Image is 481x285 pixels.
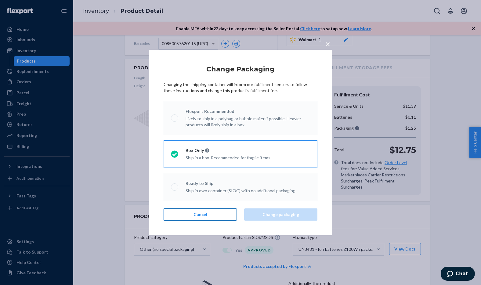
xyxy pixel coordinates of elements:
div: Flexport Recommended [186,108,310,114]
div: Ready to Ship [186,180,296,186]
div: Box Only [186,147,271,153]
iframe: Opens a widget where you can chat to one of our agents [441,267,475,282]
button: Change packaging [244,208,317,221]
button: Cancel [164,208,237,221]
h2: Change Packaging [164,64,317,74]
p: Changing the shipping container will inform our fulfillment centers to follow these instructions ... [164,81,317,94]
div: Ship in a box. Recommended for fragile items. [186,153,271,161]
div: Likely to ship in a polybag or bubble mailer if possible. Heavier products will likely ship in a ... [186,114,310,128]
span: × [325,39,330,49]
div: Ship in own container (SIOC) with no additional packaging. [186,186,296,194]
